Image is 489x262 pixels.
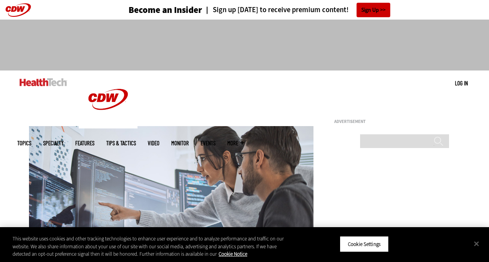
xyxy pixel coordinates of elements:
iframe: advertisement [334,127,452,225]
span: Specialty [43,140,63,146]
iframe: advertisement [102,27,387,63]
a: MonITor [171,140,189,146]
a: Log in [455,80,468,87]
span: Topics [17,140,31,146]
a: Features [75,140,94,146]
span: More [227,140,244,146]
button: Close [468,235,485,252]
div: User menu [455,79,468,87]
div: This website uses cookies and other tracking technologies to enhance user experience and to analy... [13,235,293,258]
a: Video [148,140,159,146]
a: More information about your privacy [219,251,247,257]
a: Sign Up [357,3,390,17]
a: Tips & Tactics [106,140,136,146]
a: CDW [79,122,138,130]
a: Become an Insider [99,5,202,14]
img: Home [20,78,67,86]
button: Cookie Settings [340,236,389,252]
a: Events [201,140,216,146]
img: Home [79,70,138,128]
h3: Become an Insider [129,5,202,14]
a: Sign up [DATE] to receive premium content! [202,6,349,14]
